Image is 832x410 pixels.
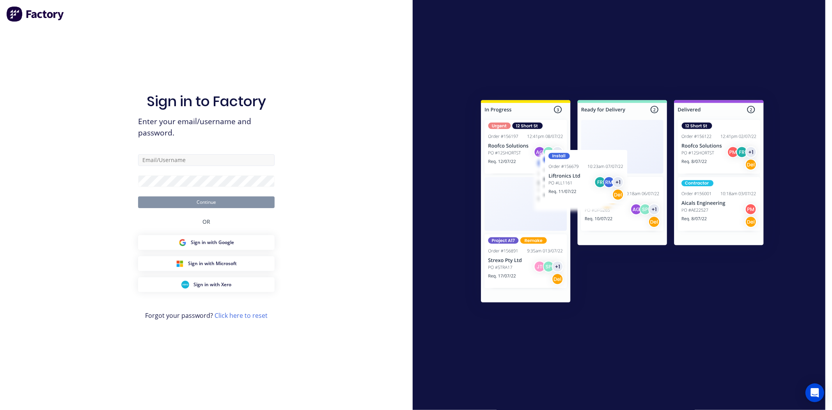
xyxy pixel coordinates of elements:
[145,311,268,320] span: Forgot your password?
[138,277,275,292] button: Xero Sign inSign in with Xero
[194,281,232,288] span: Sign in with Xero
[176,260,184,267] img: Microsoft Sign in
[191,239,234,246] span: Sign in with Google
[6,6,65,22] img: Factory
[464,84,781,321] img: Sign in
[181,281,189,289] img: Xero Sign in
[138,256,275,271] button: Microsoft Sign inSign in with Microsoft
[215,311,268,320] a: Click here to reset
[138,116,275,139] span: Enter your email/username and password.
[147,93,266,110] h1: Sign in to Factory
[188,260,237,267] span: Sign in with Microsoft
[202,208,210,235] div: OR
[805,383,824,402] div: Open Intercom Messenger
[138,196,275,208] button: Continue
[138,235,275,250] button: Google Sign inSign in with Google
[138,154,275,166] input: Email/Username
[179,239,186,246] img: Google Sign in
